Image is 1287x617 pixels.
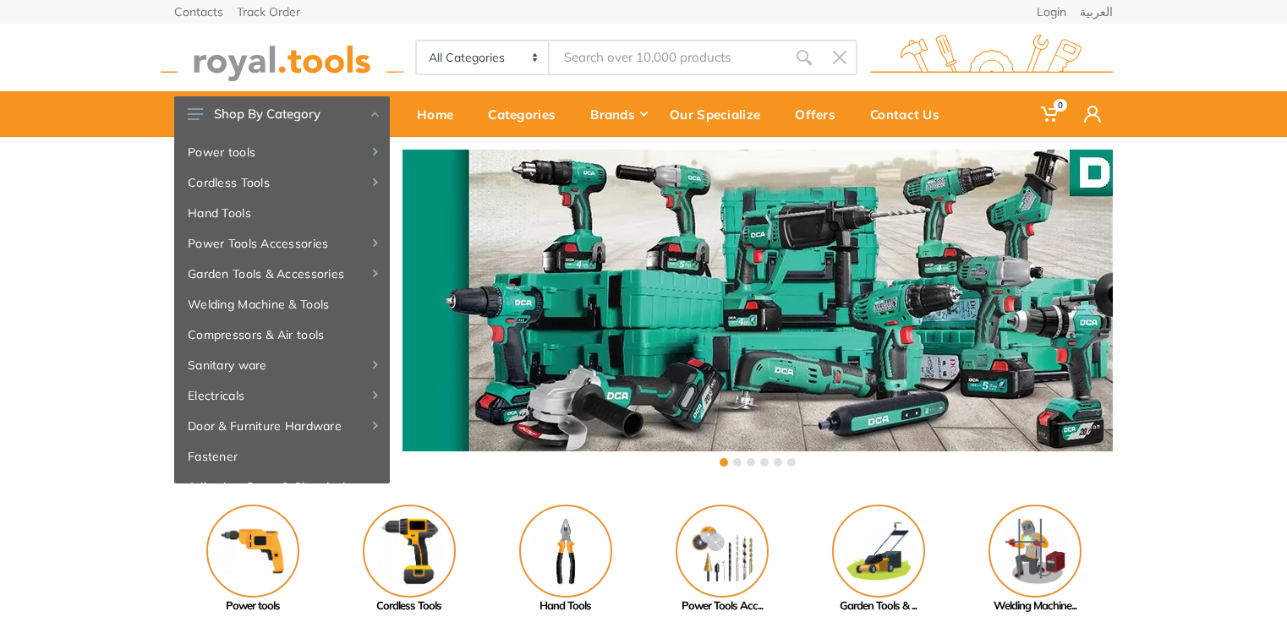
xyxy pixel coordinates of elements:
div: Hand Tools [487,598,643,614]
a: Door & Furniture Hardware [174,411,390,441]
a: Contacts [174,6,223,18]
div: Welding Machine... [956,598,1113,614]
a: Hand Tools [487,505,643,614]
a: Garden Tools & ... [800,505,956,614]
a: Power tools [174,505,331,614]
a: Power Tools Accessories [174,228,390,259]
a: Electricals [174,380,390,411]
a: Hand Tools [174,198,390,228]
a: العربية [1080,6,1113,18]
select: Category [417,41,550,74]
img: Royal - Cordless Tools [363,505,456,598]
a: Power tools [174,137,390,167]
a: Login [1037,6,1066,18]
a: Offers [783,91,858,137]
a: Power Tools Acc... [643,505,800,614]
div: Contact Us [858,96,962,132]
div: Categories [476,96,578,132]
div: Power tools [174,598,331,614]
img: Royal - Garden Tools & Accessories [832,505,925,598]
a: Fastener [174,441,390,472]
a: Welding Machine... [956,505,1113,614]
div: Power Tools Acc... [643,598,800,614]
div: Offers [783,96,858,132]
a: 0 [1029,91,1072,137]
img: Royal - Power tools [206,505,299,598]
a: Sanitary ware [174,350,390,380]
input: Site search [550,40,786,75]
button: Shop By Category [174,96,390,132]
a: Contact Us [858,91,962,137]
a: Adhesive, Spray & Chemical [174,472,390,502]
a: Home [405,91,476,137]
img: Royal - Welding Machine & Tools [989,505,1082,598]
div: Garden Tools & ... [800,598,956,614]
a: Cordless Tools [331,505,487,614]
a: Our Specialize [658,91,783,137]
img: royal.tools Logo [161,35,403,81]
a: Compressors & Air tools [174,319,390,350]
div: Cordless Tools [331,598,487,614]
a: Welding Machine & Tools [174,289,390,319]
a: Garden Tools & Accessories [174,259,390,289]
div: Our Specialize [658,96,783,132]
div: Brands [578,96,658,132]
a: Track Order [237,6,300,18]
img: royal.tools Logo [870,35,1113,81]
div: Home [405,96,476,132]
img: Royal - Power Tools Accessories [676,505,769,598]
a: Cordless Tools [174,167,390,198]
span: 0 [1054,99,1067,112]
img: Royal - Hand Tools [519,505,612,598]
a: Categories [476,91,578,137]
